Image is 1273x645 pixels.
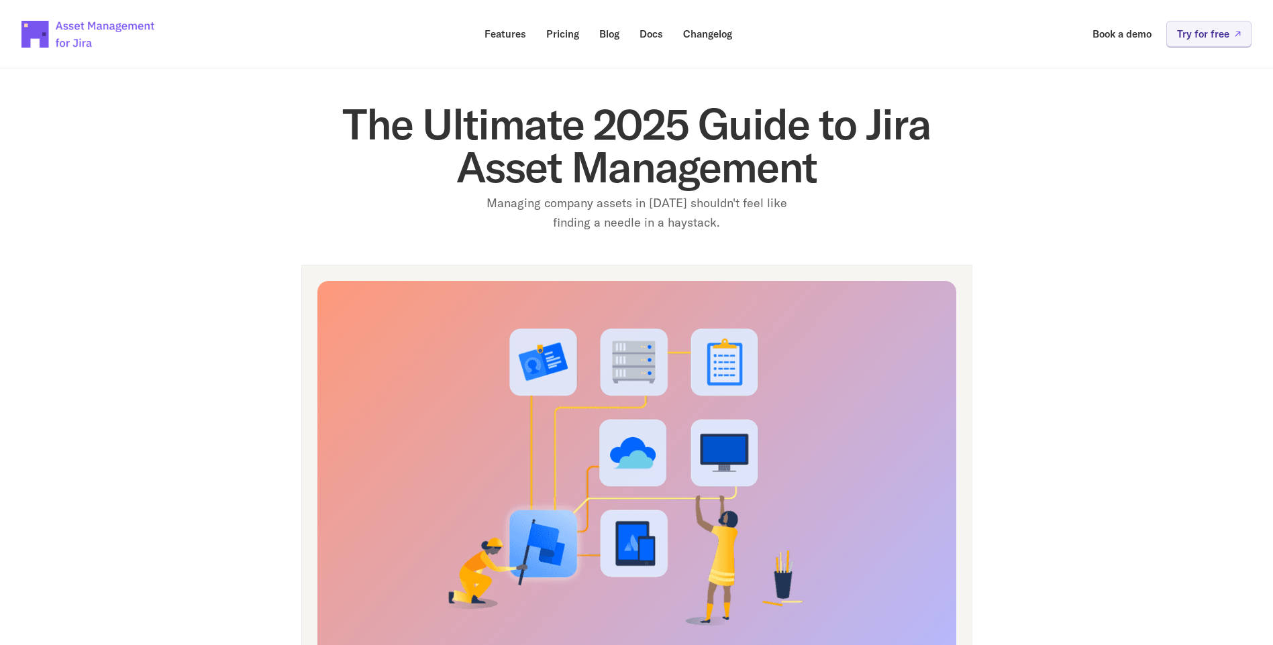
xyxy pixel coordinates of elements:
p: Managing company assets in [DATE] shouldn't feel like finding a needle in a haystack. [469,194,805,233]
a: Blog [590,21,629,47]
h1: The Ultimate 2025 Guide to Jira Asset Management [301,103,972,188]
p: Docs [640,29,663,39]
a: Book a demo [1083,21,1161,47]
p: Blog [599,29,619,39]
p: Pricing [546,29,579,39]
a: Pricing [537,21,589,47]
a: Features [475,21,536,47]
a: Try for free [1166,21,1252,47]
p: Book a demo [1092,29,1152,39]
p: Try for free [1177,29,1229,39]
p: Changelog [683,29,732,39]
a: Changelog [674,21,742,47]
a: Docs [630,21,672,47]
p: Features [485,29,526,39]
